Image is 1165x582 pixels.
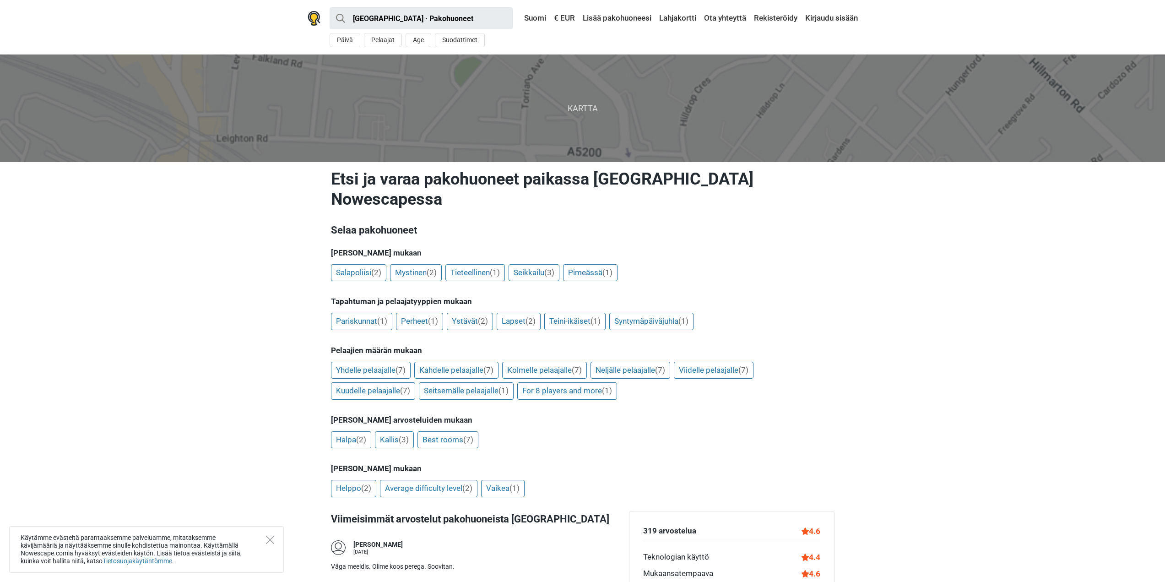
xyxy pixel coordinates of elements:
[331,464,834,473] h5: [PERSON_NAME] mukaan
[509,484,520,493] span: (1)
[643,525,696,537] div: 319 arvostelua
[609,313,694,330] a: Syntymäpäiväjuhla(1)
[103,557,172,565] a: Tietosuojakäytäntömme
[655,365,665,375] span: (7)
[544,268,554,277] span: (3)
[331,297,834,306] h5: Tapahtuman ja pelaajatyyppien mukaan
[563,264,618,282] a: Pimeässä(1)
[678,316,688,326] span: (1)
[361,484,371,493] span: (2)
[308,11,320,26] img: Nowescape logo
[371,268,381,277] span: (2)
[377,316,387,326] span: (1)
[497,313,541,330] a: Lapset(2)
[499,386,509,395] span: (1)
[483,365,493,375] span: (7)
[572,365,582,375] span: (7)
[331,346,834,355] h5: Pelaajien määrän mukaan
[331,313,392,330] a: Pariskunnat(1)
[331,431,371,449] a: Halpa(2)
[602,268,612,277] span: (1)
[364,33,402,47] button: Pelaajat
[399,435,409,444] span: (3)
[526,316,536,326] span: (2)
[419,382,514,400] a: Seitsemälle pelaajalle(1)
[591,316,601,326] span: (1)
[502,362,587,379] a: Kolmelle pelaajalle(7)
[331,415,834,424] h5: [PERSON_NAME] arvosteluiden mukaan
[266,536,274,544] button: Close
[331,169,834,209] h1: Etsi ja varaa pakohuoneet paikassa [GEOGRAPHIC_DATA] Nowescapessa
[400,386,410,395] span: (7)
[330,33,360,47] button: Päivä
[435,33,485,47] button: Suodattimet
[643,551,709,563] div: Teknologian käyttö
[738,365,748,375] span: (7)
[509,264,559,282] a: Seikkailu(3)
[552,10,577,27] a: € EUR
[481,480,525,497] a: Vaikea(1)
[353,549,403,555] div: [DATE]
[447,313,493,330] a: Ystävät(2)
[331,223,834,238] h3: Selaa pakohuoneet
[414,362,499,379] a: Kahdelle pelaajalle(7)
[580,10,654,27] a: Lisää pakohuoneesi
[353,540,403,549] div: [PERSON_NAME]
[518,15,524,22] img: Suomi
[643,568,713,580] div: Mukaansatempaava
[517,382,617,400] a: For 8 players and more(1)
[9,526,284,573] div: Käytämme evästeitä parantaaksemme palveluamme, mitataksemme kävijämääriä ja näyttääksemme sinulle...
[544,313,606,330] a: Teini-ikäiset(1)
[331,480,376,497] a: Helppo(2)
[803,10,858,27] a: Kirjaudu sisään
[445,264,505,282] a: Tieteellinen(1)
[802,525,820,537] div: 4.6
[396,313,443,330] a: Perheet(1)
[356,435,366,444] span: (2)
[330,7,513,29] input: kokeile “London”
[463,435,473,444] span: (7)
[702,10,748,27] a: Ota yhteyttä
[657,10,699,27] a: Lahjakortti
[375,431,414,449] a: Kallis(3)
[802,551,820,563] div: 4.4
[331,248,834,257] h5: [PERSON_NAME] mukaan
[602,386,612,395] span: (1)
[427,268,437,277] span: (2)
[674,362,753,379] a: Viidelle pelaajalle(7)
[390,264,442,282] a: Mystinen(2)
[428,316,438,326] span: (1)
[380,480,477,497] a: Average difficulty level(2)
[802,568,820,580] div: 4.6
[331,511,622,527] h3: Viimeisimmät arvostelut pakohuoneista [GEOGRAPHIC_DATA]
[331,264,386,282] a: Salapoliisi(2)
[396,365,406,375] span: (7)
[591,362,670,379] a: Neljälle pelaajalle(7)
[490,268,500,277] span: (1)
[331,362,411,379] a: Yhdelle pelaajalle(7)
[462,484,472,493] span: (2)
[752,10,800,27] a: Rekisteröidy
[417,431,478,449] a: Best rooms(7)
[478,316,488,326] span: (2)
[406,33,431,47] button: Age
[515,10,548,27] a: Suomi
[331,382,415,400] a: Kuudelle pelaajalle(7)
[331,562,603,571] p: Väga meeldis. Olime koos perega. Soovitan.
